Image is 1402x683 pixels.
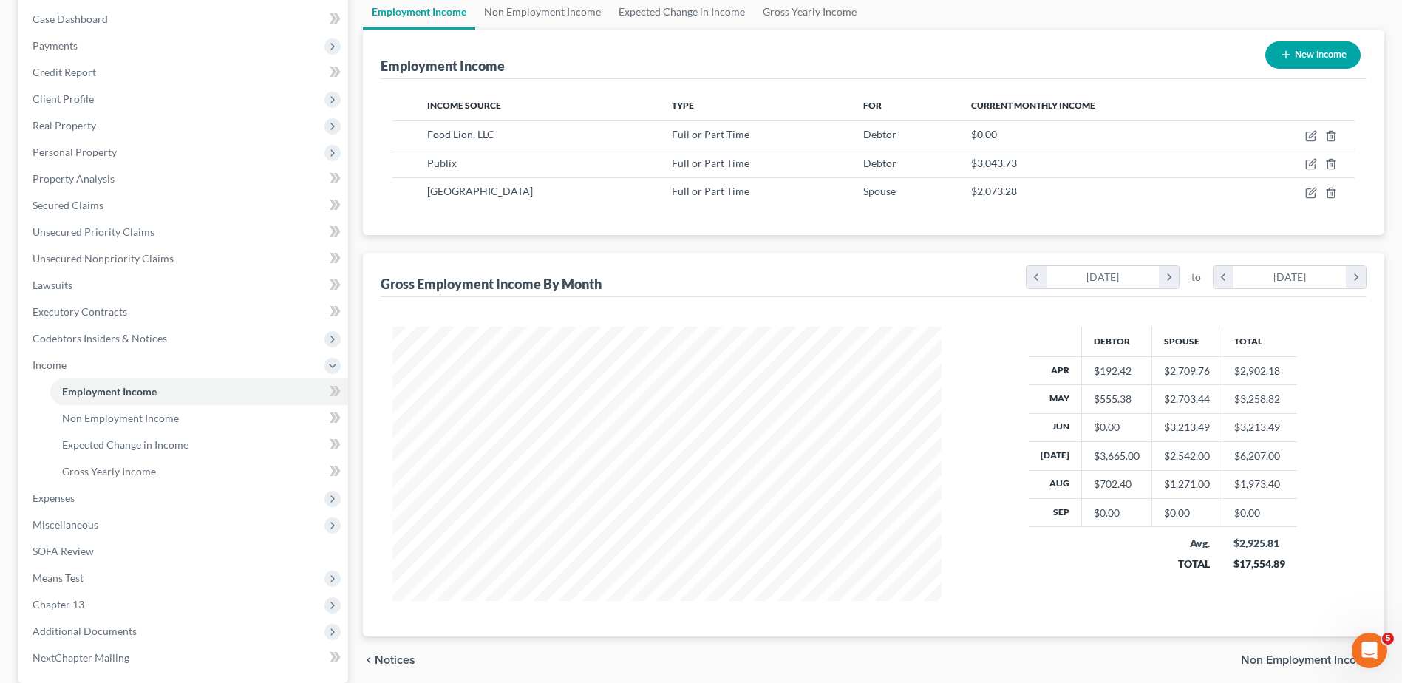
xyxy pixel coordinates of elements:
span: For [863,100,882,111]
span: Income Source [427,100,501,111]
a: Expected Change in Income [50,432,348,458]
span: 5 [1382,633,1394,645]
i: chevron_left [363,654,375,666]
span: Real Property [33,119,96,132]
span: to [1191,270,1201,285]
td: $0.00 [1222,499,1297,527]
td: $6,207.00 [1222,442,1297,470]
th: Spouse [1151,327,1222,356]
span: Codebtors Insiders & Notices [33,332,167,344]
div: Gross Employment Income By Month [381,275,602,293]
th: Debtor [1081,327,1151,356]
span: $0.00 [971,128,997,140]
button: chevron_left Notices [363,654,415,666]
span: NextChapter Mailing [33,651,129,664]
th: Sep [1029,499,1082,527]
div: $0.00 [1094,506,1140,520]
div: $3,665.00 [1094,449,1140,463]
span: Unsecured Priority Claims [33,225,154,238]
a: Case Dashboard [21,6,348,33]
a: SOFA Review [21,538,348,565]
span: Spouse [863,185,896,197]
a: Credit Report [21,59,348,86]
span: Chapter 13 [33,598,84,611]
a: Unsecured Priority Claims [21,219,348,245]
span: Property Analysis [33,172,115,185]
td: $2,902.18 [1222,356,1297,384]
td: $3,213.49 [1222,413,1297,441]
span: Credit Report [33,66,96,78]
span: Non Employment Income [1241,654,1372,666]
span: $2,073.28 [971,185,1017,197]
span: Client Profile [33,92,94,105]
a: NextChapter Mailing [21,645,348,671]
span: Type [672,100,694,111]
div: $555.38 [1094,392,1140,407]
span: Expected Change in Income [62,438,188,451]
div: Employment Income [381,57,505,75]
span: Employment Income [62,385,157,398]
th: Total [1222,327,1297,356]
span: Full or Part Time [672,128,749,140]
th: Jun [1029,413,1082,441]
a: Lawsuits [21,272,348,299]
iframe: Intercom live chat [1352,633,1387,668]
span: Non Employment Income [62,412,179,424]
div: $2,925.81 [1233,536,1285,551]
span: Publix [427,157,457,169]
div: Avg. [1163,536,1210,551]
span: Full or Part Time [672,157,749,169]
span: Personal Property [33,146,117,158]
span: Food Lion, LLC [427,128,494,140]
i: chevron_right [1346,266,1366,288]
a: Employment Income [50,378,348,405]
th: Aug [1029,470,1082,498]
span: Gross Yearly Income [62,465,156,478]
button: Non Employment Income chevron_right [1241,654,1384,666]
div: $0.00 [1094,420,1140,435]
div: $2,703.44 [1164,392,1210,407]
div: $702.40 [1094,477,1140,492]
a: Non Employment Income [50,405,348,432]
a: Executory Contracts [21,299,348,325]
button: New Income [1265,41,1361,69]
span: Executory Contracts [33,305,127,318]
th: Apr [1029,356,1082,384]
span: Expenses [33,492,75,504]
i: chevron_left [1027,266,1047,288]
div: $192.42 [1094,364,1140,378]
span: Debtor [863,128,896,140]
i: chevron_left [1214,266,1233,288]
span: Case Dashboard [33,13,108,25]
a: Property Analysis [21,166,348,192]
div: $2,709.76 [1164,364,1210,378]
div: [DATE] [1233,266,1347,288]
span: Income [33,359,67,371]
span: Additional Documents [33,625,137,637]
span: Miscellaneous [33,518,98,531]
div: $17,554.89 [1233,557,1285,571]
th: May [1029,385,1082,413]
div: $1,271.00 [1164,477,1210,492]
i: chevron_right [1159,266,1179,288]
a: Secured Claims [21,192,348,219]
span: Lawsuits [33,279,72,291]
td: $3,258.82 [1222,385,1297,413]
span: Payments [33,39,78,52]
span: SOFA Review [33,545,94,557]
span: $3,043.73 [971,157,1017,169]
span: Unsecured Nonpriority Claims [33,252,174,265]
span: Full or Part Time [672,185,749,197]
span: Secured Claims [33,199,103,211]
span: Means Test [33,571,84,584]
span: Debtor [863,157,896,169]
th: [DATE] [1029,442,1082,470]
a: Unsecured Nonpriority Claims [21,245,348,272]
div: TOTAL [1163,557,1210,571]
a: Gross Yearly Income [50,458,348,485]
div: $2,542.00 [1164,449,1210,463]
div: $0.00 [1164,506,1210,520]
div: $3,213.49 [1164,420,1210,435]
td: $1,973.40 [1222,470,1297,498]
div: [DATE] [1047,266,1160,288]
